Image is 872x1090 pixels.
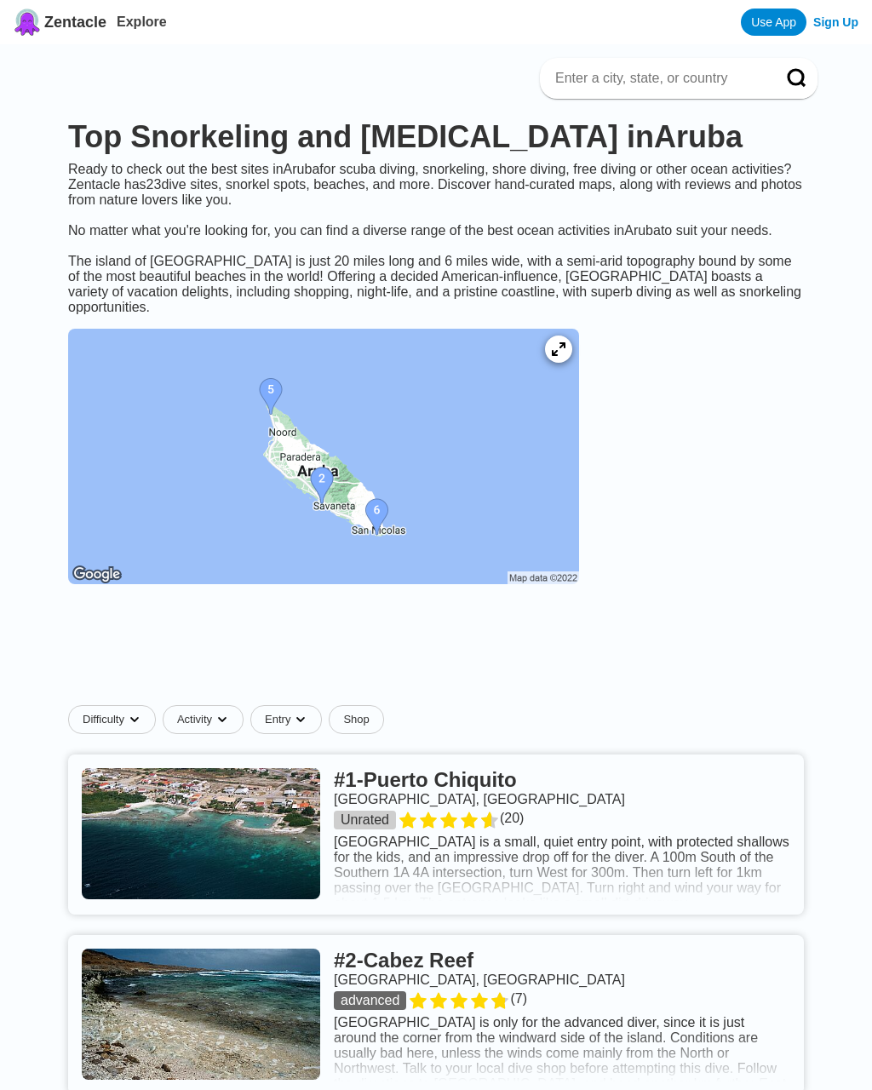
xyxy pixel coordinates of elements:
[68,119,804,155] h1: Top Snorkeling and [MEDICAL_DATA] in Aruba
[741,9,806,36] a: Use App
[813,15,858,29] a: Sign Up
[68,705,163,734] button: Difficultydropdown caret
[14,9,106,36] a: Zentacle logoZentacle
[554,70,763,87] input: Enter a city, state, or country
[128,713,141,726] img: dropdown caret
[83,713,124,726] span: Difficulty
[329,705,383,734] a: Shop
[68,329,579,584] img: Aruba dive site map
[54,162,817,254] div: Ready to check out the best sites in Aruba for scuba diving, snorkeling, shore diving, free divin...
[54,254,817,315] div: The island of [GEOGRAPHIC_DATA] is just 20 miles long and 6 miles wide, with a semi-arid topograp...
[177,713,212,726] span: Activity
[250,705,329,734] button: Entrydropdown caret
[44,14,106,32] span: Zentacle
[215,713,229,726] img: dropdown caret
[54,315,593,601] a: Aruba dive site map
[265,713,290,726] span: Entry
[117,14,167,29] a: Explore
[294,713,307,726] img: dropdown caret
[163,705,250,734] button: Activitydropdown caret
[14,9,41,36] img: Zentacle logo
